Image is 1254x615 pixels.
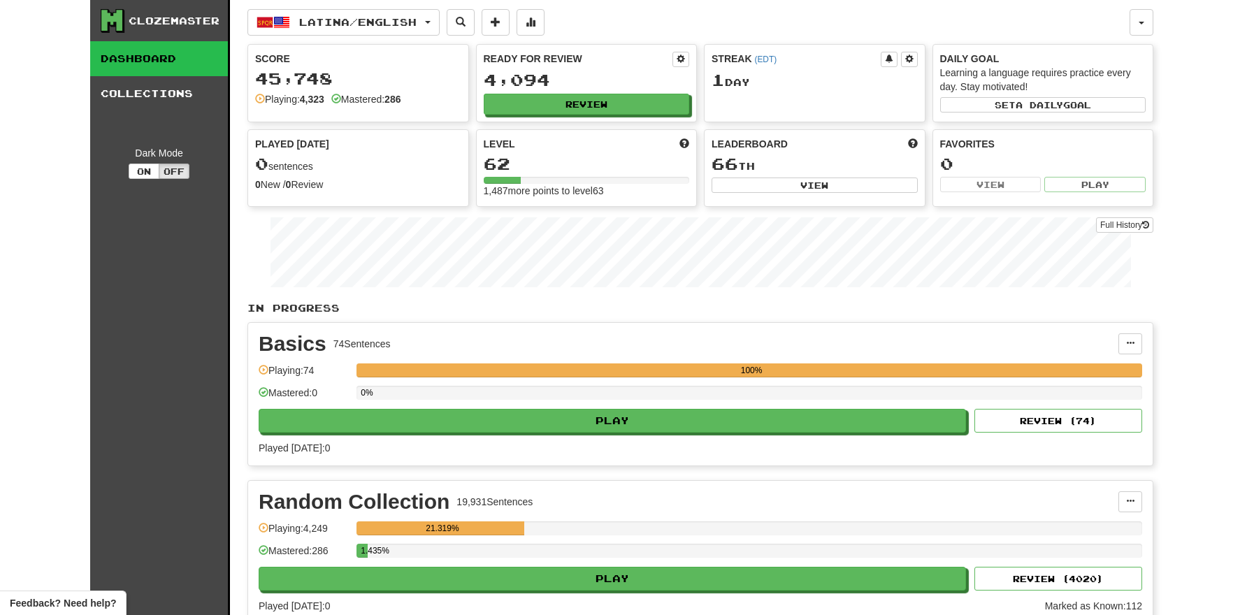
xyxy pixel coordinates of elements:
[247,301,1153,315] p: In Progress
[286,179,291,190] strong: 0
[754,55,777,64] a: (EDT)
[940,137,1146,151] div: Favorites
[712,70,725,89] span: 1
[159,164,189,179] button: Off
[259,567,966,591] button: Play
[259,442,330,454] span: Played [DATE]: 0
[90,76,228,111] a: Collections
[259,333,326,354] div: Basics
[259,544,349,567] div: Mastered: 286
[299,16,417,28] span: Latina / English
[974,567,1142,591] button: Review (4020)
[101,146,217,160] div: Dark Mode
[259,521,349,544] div: Playing: 4,249
[447,9,475,36] button: Search sentences
[712,137,788,151] span: Leaderboard
[259,491,449,512] div: Random Collection
[484,155,690,173] div: 62
[974,409,1142,433] button: Review (74)
[384,94,401,105] strong: 286
[482,9,510,36] button: Add sentence to collection
[259,600,330,612] span: Played [DATE]: 0
[940,97,1146,113] button: Seta dailygoal
[361,363,1142,377] div: 100%
[484,71,690,89] div: 4,094
[331,92,401,106] div: Mastered:
[129,164,159,179] button: On
[300,94,324,105] strong: 4,323
[679,137,689,151] span: Score more points to level up
[255,92,324,106] div: Playing:
[1096,217,1153,233] a: Full History
[1045,599,1142,613] div: Marked as Known: 112
[940,52,1146,66] div: Daily Goal
[255,137,329,151] span: Played [DATE]
[484,184,690,198] div: 1,487 more points to level 63
[255,155,461,173] div: sentences
[90,41,228,76] a: Dashboard
[940,66,1146,94] div: Learning a language requires practice every day. Stay motivated!
[255,52,461,66] div: Score
[1044,177,1146,192] button: Play
[129,14,219,28] div: Clozemaster
[10,596,116,610] span: Open feedback widget
[255,178,461,191] div: New / Review
[517,9,545,36] button: More stats
[1016,100,1063,110] span: a daily
[712,155,918,173] div: th
[908,137,918,151] span: This week in points, UTC
[333,337,391,351] div: 74 Sentences
[456,495,533,509] div: 19,931 Sentences
[712,178,918,193] button: View
[255,179,261,190] strong: 0
[259,409,966,433] button: Play
[712,71,918,89] div: Day
[712,154,738,173] span: 66
[484,137,515,151] span: Level
[484,52,673,66] div: Ready for Review
[255,154,268,173] span: 0
[712,52,881,66] div: Streak
[940,177,1042,192] button: View
[259,363,349,386] div: Playing: 74
[259,386,349,409] div: Mastered: 0
[484,94,690,115] button: Review
[247,9,440,36] button: Latina/English
[255,70,461,87] div: 45,748
[361,544,368,558] div: 1.435%
[361,521,524,535] div: 21.319%
[940,155,1146,173] div: 0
